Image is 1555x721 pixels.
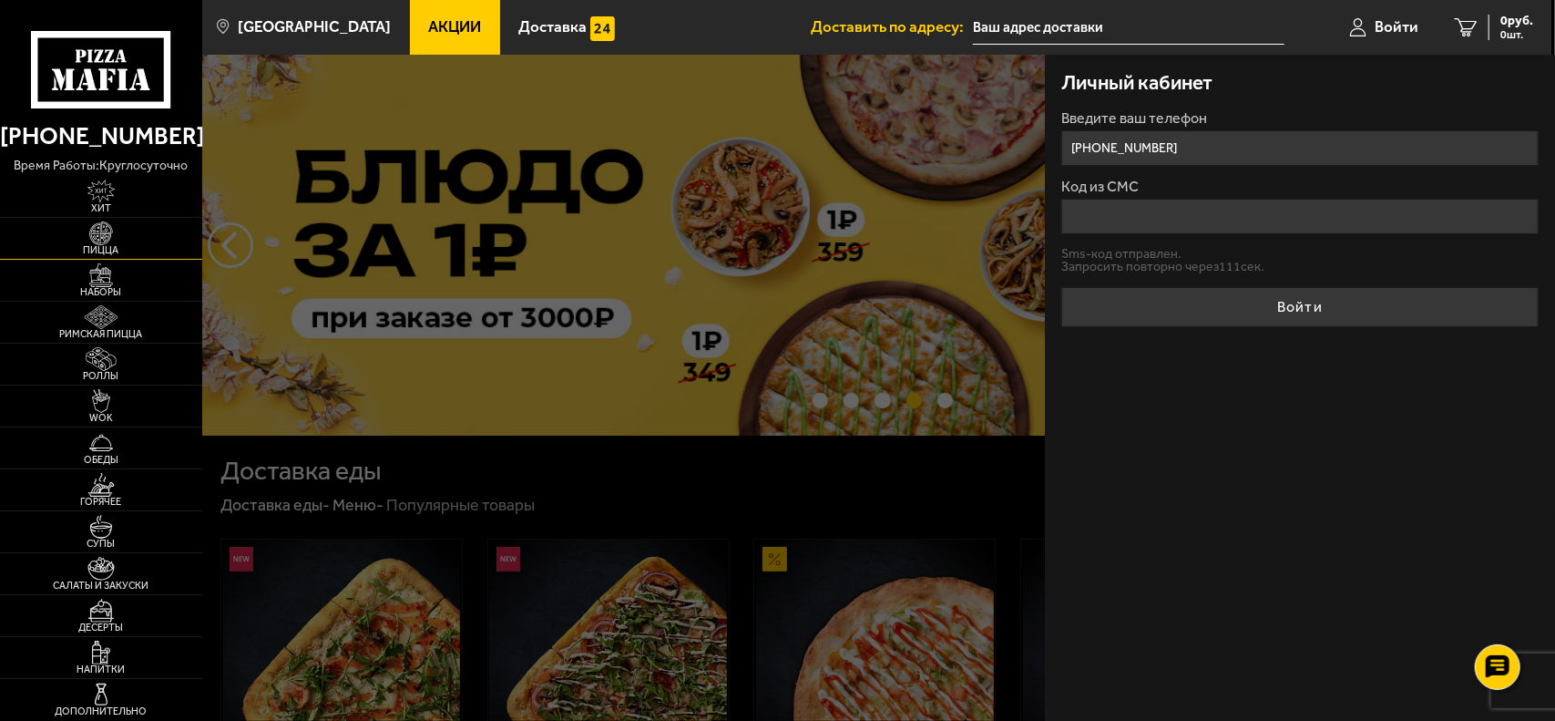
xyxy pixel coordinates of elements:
label: Код из СМС [1061,180,1539,194]
span: Доставка [518,19,587,35]
span: Доставить по адресу: [811,19,973,35]
span: 0 шт. [1500,29,1533,40]
span: 0 руб. [1500,15,1533,27]
span: Акции [428,19,481,35]
img: 15daf4d41897b9f0e9f617042186c801.svg [590,16,615,41]
span: [GEOGRAPHIC_DATA] [238,19,391,35]
button: Войти [1061,287,1539,327]
input: Ваш адрес доставки [973,11,1284,45]
h3: Личный кабинет [1061,73,1212,93]
span: Войти [1375,19,1418,35]
label: Введите ваш телефон [1061,111,1539,126]
p: Запросить повторно через 111 сек. [1061,261,1539,273]
p: Sms-код отправлен. [1061,248,1539,261]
